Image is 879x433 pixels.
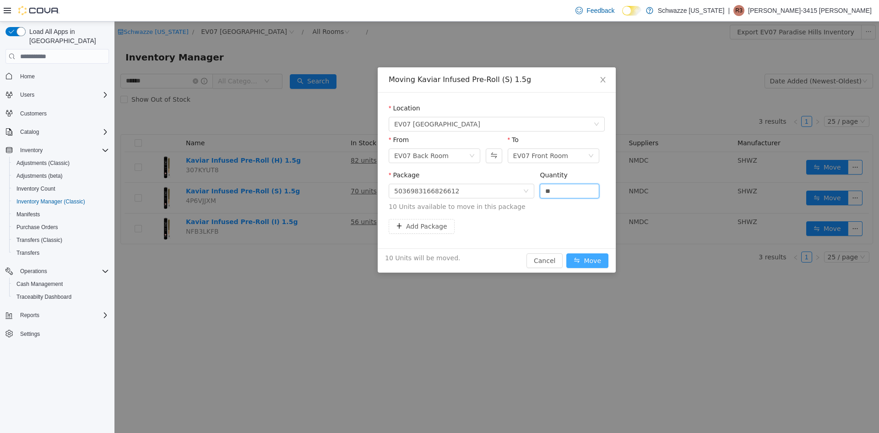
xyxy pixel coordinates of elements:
div: EV07 Back Room [280,127,334,141]
i: icon: down [355,132,360,138]
span: Adjustments (Classic) [13,158,109,169]
button: Settings [2,327,113,340]
label: To [393,115,404,122]
span: Inventory [20,147,43,154]
img: Cova [18,6,60,15]
span: Load All Apps in [GEOGRAPHIC_DATA] [26,27,109,45]
label: Location [274,83,306,90]
span: Transfers [16,249,39,257]
span: Purchase Orders [16,224,58,231]
i: icon: down [409,167,414,173]
i: icon: down [479,100,485,106]
span: Inventory Manager (Classic) [16,198,85,205]
span: Users [20,91,34,99]
input: Dark Mode [622,6,641,16]
div: 5036983166826612 [280,163,345,176]
span: Traceabilty Dashboard [13,291,109,302]
i: icon: close [485,55,492,62]
a: Cash Management [13,279,66,290]
span: Reports [20,312,39,319]
a: Purchase Orders [13,222,62,233]
span: Settings [16,328,109,340]
a: Transfers [13,247,43,258]
button: Traceabilty Dashboard [9,290,113,303]
div: Moving Kaviar Infused Pre-Roll (S) 1.5g [274,53,490,63]
span: Home [16,70,109,82]
div: EV07 Front Room [399,127,454,141]
button: Transfers (Classic) [9,234,113,247]
button: Transfers [9,247,113,259]
i: icon: down [474,132,479,138]
span: Inventory [16,145,109,156]
button: Inventory Count [9,182,113,195]
button: Cash Management [9,278,113,290]
button: Adjustments (Classic) [9,157,113,170]
a: Manifests [13,209,43,220]
button: Manifests [9,208,113,221]
span: Adjustments (beta) [16,172,63,180]
button: Reports [2,309,113,322]
p: | [728,5,730,16]
span: Transfers (Classic) [16,236,62,244]
button: Cancel [412,232,448,247]
a: Inventory Count [13,183,59,194]
span: Feedback [586,6,614,15]
span: Inventory Count [13,183,109,194]
span: Users [16,89,109,100]
label: Package [274,150,305,157]
span: Inventory Manager (Classic) [13,196,109,207]
span: Settings [20,330,40,338]
span: Operations [16,266,109,277]
span: R3 [735,5,742,16]
button: Operations [2,265,113,278]
span: Operations [20,268,47,275]
button: Catalog [2,126,113,138]
span: EV07 Paradise Hills [280,96,366,110]
button: Inventory [16,145,46,156]
nav: Complex example [5,66,109,364]
span: Cash Management [16,280,63,288]
a: Customers [16,108,50,119]
span: Customers [16,108,109,119]
button: Users [16,89,38,100]
button: Swap [371,127,387,142]
a: Transfers (Classic) [13,235,66,246]
button: Home [2,69,113,82]
span: Manifests [13,209,109,220]
span: Reports [16,310,109,321]
input: Quantity [426,163,484,176]
p: Schwazze [US_STATE] [658,5,725,16]
span: Manifests [16,211,40,218]
button: Operations [16,266,51,277]
span: Cash Management [13,279,109,290]
button: Purchase Orders [9,221,113,234]
span: Adjustments (Classic) [16,159,70,167]
span: Home [20,73,35,80]
a: Home [16,71,38,82]
span: Customers [20,110,47,117]
button: Inventory [2,144,113,157]
button: Close [476,46,501,71]
button: icon: plusAdd Package [274,197,340,212]
label: Quantity [425,150,453,157]
span: 10 Units available to move in this package [274,181,490,190]
p: [PERSON_NAME]-3415 [PERSON_NAME] [748,5,872,16]
span: Catalog [16,126,109,137]
a: Traceabilty Dashboard [13,291,75,302]
button: Reports [16,310,43,321]
button: Customers [2,107,113,120]
span: 10 Units will be moved. [271,232,346,241]
a: Adjustments (beta) [13,170,66,181]
span: Transfers (Classic) [13,235,109,246]
a: Adjustments (Classic) [13,158,73,169]
span: Traceabilty Dashboard [16,293,71,301]
span: Purchase Orders [13,222,109,233]
a: Feedback [572,1,618,20]
div: Ryan-3415 Langeler [733,5,744,16]
label: From [274,115,294,122]
a: Inventory Manager (Classic) [13,196,89,207]
span: Adjustments (beta) [13,170,109,181]
a: Settings [16,329,43,340]
span: Catalog [20,128,39,136]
